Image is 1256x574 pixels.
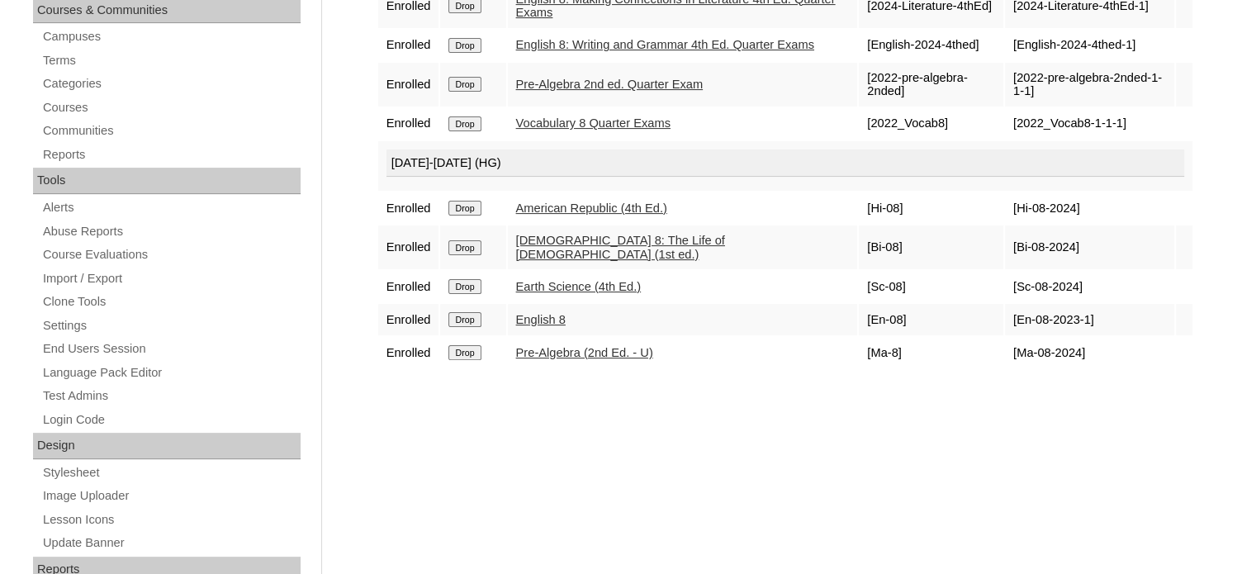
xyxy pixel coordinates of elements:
[41,197,301,218] a: Alerts
[516,202,667,215] a: American Republic (4th Ed.)
[41,510,301,530] a: Lesson Icons
[378,108,439,140] td: Enrolled
[448,201,481,216] input: Drop
[378,30,439,61] td: Enrolled
[516,78,703,91] a: Pre-Algebra 2nd ed. Quarter Exam
[41,145,301,165] a: Reports
[378,63,439,107] td: Enrolled
[41,339,301,359] a: End Users Session
[41,410,301,430] a: Login Code
[378,304,439,335] td: Enrolled
[516,38,814,51] a: English 8: Writing and Grammar 4th Ed. Quarter Exams
[516,116,671,130] a: Vocabulary 8 Quarter Exams
[1005,225,1174,269] td: [Bi-08-2024]
[378,225,439,269] td: Enrolled
[859,192,1003,224] td: [Hi-08]
[41,50,301,71] a: Terms
[41,244,301,265] a: Course Evaluations
[448,345,481,360] input: Drop
[1005,192,1174,224] td: [Hi-08-2024]
[516,234,725,261] a: [DEMOGRAPHIC_DATA] 8: The Life of [DEMOGRAPHIC_DATA] (1st ed.)
[41,26,301,47] a: Campuses
[41,97,301,118] a: Courses
[1005,337,1174,368] td: [Ma-08-2024]
[448,279,481,294] input: Drop
[1005,63,1174,107] td: [2022-pre-algebra-2nded-1-1-1]
[516,280,642,293] a: Earth Science (4th Ed.)
[859,304,1003,335] td: [En-08]
[33,433,301,459] div: Design
[41,74,301,94] a: Categories
[41,533,301,553] a: Update Banner
[41,315,301,336] a: Settings
[448,116,481,131] input: Drop
[41,292,301,312] a: Clone Tools
[448,240,481,255] input: Drop
[1005,30,1174,61] td: [English-2024-4thed-1]
[33,168,301,194] div: Tools
[1005,271,1174,302] td: [Sc-08-2024]
[1005,108,1174,140] td: [2022_Vocab8-1-1-1]
[1005,304,1174,335] td: [En-08-2023-1]
[41,386,301,406] a: Test Admins
[516,346,653,359] a: Pre-Algebra (2nd Ed. - U)
[378,192,439,224] td: Enrolled
[41,463,301,483] a: Stylesheet
[41,121,301,141] a: Communities
[41,363,301,383] a: Language Pack Editor
[448,312,481,327] input: Drop
[448,38,481,53] input: Drop
[41,486,301,506] a: Image Uploader
[41,221,301,242] a: Abuse Reports
[41,268,301,289] a: Import / Export
[448,77,481,92] input: Drop
[516,313,566,326] a: English 8
[859,108,1003,140] td: [2022_Vocab8]
[378,271,439,302] td: Enrolled
[859,337,1003,368] td: [Ma-8]
[386,149,1184,178] div: [DATE]-[DATE] (HG)
[859,63,1003,107] td: [2022-pre-algebra-2nded]
[378,337,439,368] td: Enrolled
[859,271,1003,302] td: [Sc-08]
[859,30,1003,61] td: [English-2024-4thed]
[859,225,1003,269] td: [Bi-08]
